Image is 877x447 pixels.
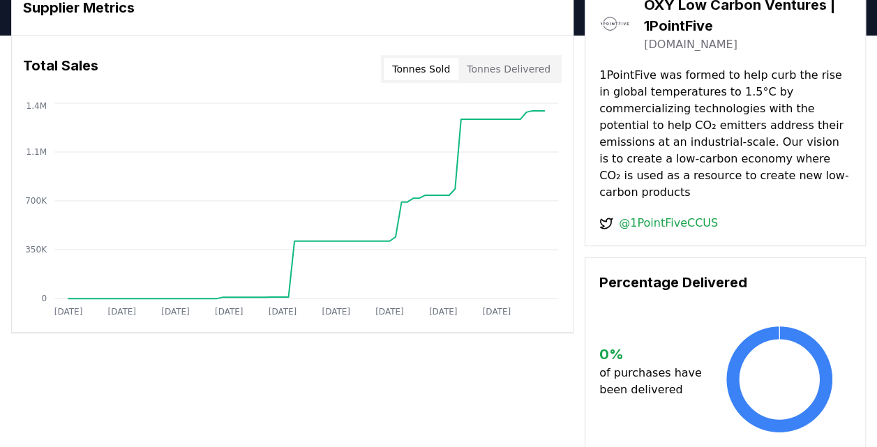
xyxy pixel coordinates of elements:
h3: 0 % [599,344,707,365]
h3: Percentage Delivered [599,272,851,293]
tspan: [DATE] [269,307,297,317]
tspan: [DATE] [375,307,404,317]
p: 1PointFive was formed to help curb the rise in global temperatures to 1.5°C by commercializing te... [599,67,851,201]
a: @1PointFiveCCUS [619,215,718,232]
img: OXY Low Carbon Ventures | 1PointFive-logo [599,8,630,39]
tspan: [DATE] [161,307,190,317]
tspan: [DATE] [107,307,136,317]
tspan: [DATE] [54,307,83,317]
a: [DOMAIN_NAME] [644,36,737,53]
h3: Total Sales [23,55,98,83]
tspan: 1.1M [27,147,47,157]
tspan: [DATE] [215,307,243,317]
p: of purchases have been delivered [599,365,707,398]
tspan: 1.4M [27,101,47,111]
button: Tonnes Delivered [458,58,559,80]
button: Tonnes Sold [384,58,458,80]
tspan: [DATE] [429,307,458,317]
tspan: 700K [25,196,47,206]
tspan: [DATE] [483,307,511,317]
tspan: [DATE] [322,307,350,317]
tspan: 0 [41,294,47,303]
tspan: 350K [25,245,47,255]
